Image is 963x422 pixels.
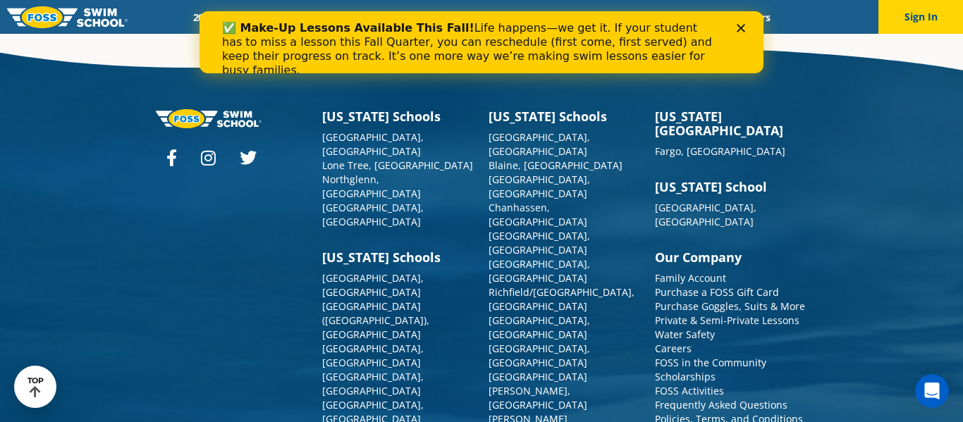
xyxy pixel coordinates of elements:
[322,299,429,341] a: [GEOGRAPHIC_DATA] ([GEOGRAPHIC_DATA]), [GEOGRAPHIC_DATA]
[322,130,424,158] a: [GEOGRAPHIC_DATA], [GEOGRAPHIC_DATA]
[489,130,590,158] a: [GEOGRAPHIC_DATA], [GEOGRAPHIC_DATA]
[269,11,328,24] a: Schools
[489,229,590,256] a: [GEOGRAPHIC_DATA], [GEOGRAPHIC_DATA]
[489,201,587,228] a: Chanhassen, [GEOGRAPHIC_DATA]
[680,11,724,24] a: Blog
[655,250,807,264] h3: Our Company
[530,11,680,24] a: Swim Like [PERSON_NAME]
[200,11,763,73] iframe: Intercom live chat banner
[655,370,716,383] a: Scholarships
[655,342,692,355] a: Careers
[322,342,424,369] a: [GEOGRAPHIC_DATA], [GEOGRAPHIC_DATA]
[23,10,275,23] b: ✅ Make-Up Lessons Available This Fall!
[452,11,531,24] a: About FOSS
[915,374,949,408] iframe: Intercom live chat
[180,11,269,24] a: 2025 Calendar
[489,257,590,285] a: [GEOGRAPHIC_DATA], [GEOGRAPHIC_DATA]
[655,109,807,137] h3: [US_STATE][GEOGRAPHIC_DATA]
[322,201,424,228] a: [GEOGRAPHIC_DATA], [GEOGRAPHIC_DATA]
[655,285,779,299] a: Purchase a FOSS Gift Card
[489,314,590,341] a: [GEOGRAPHIC_DATA], [GEOGRAPHIC_DATA]
[655,201,756,228] a: [GEOGRAPHIC_DATA], [GEOGRAPHIC_DATA]
[23,10,519,66] div: Life happens—we get it. If your student has to miss a lesson this Fall Quarter, you can reschedul...
[655,271,726,285] a: Family Account
[489,285,634,313] a: Richfield/[GEOGRAPHIC_DATA], [GEOGRAPHIC_DATA]
[724,11,783,24] a: Careers
[655,398,787,411] a: Frequently Asked Questions
[322,271,424,299] a: [GEOGRAPHIC_DATA], [GEOGRAPHIC_DATA]
[322,370,424,397] a: [GEOGRAPHIC_DATA], [GEOGRAPHIC_DATA]
[322,109,474,123] h3: [US_STATE] Schools
[489,342,590,369] a: [GEOGRAPHIC_DATA], [GEOGRAPHIC_DATA]
[537,13,551,21] div: Close
[655,180,807,194] h3: [US_STATE] School
[655,356,766,369] a: FOSS in the Community
[27,376,44,398] div: TOP
[328,11,451,24] a: Swim Path® Program
[489,109,641,123] h3: [US_STATE] Schools
[156,109,262,128] img: Foss-logo-horizontal-white.svg
[489,159,622,172] a: Blaine, [GEOGRAPHIC_DATA]
[322,159,473,172] a: Lone Tree, [GEOGRAPHIC_DATA]
[655,384,724,397] a: FOSS Activities
[7,6,128,28] img: FOSS Swim School Logo
[655,328,715,341] a: Water Safety
[655,299,805,313] a: Purchase Goggles, Suits & More
[655,314,799,327] a: Private & Semi-Private Lessons
[489,370,587,411] a: [GEOGRAPHIC_DATA][PERSON_NAME], [GEOGRAPHIC_DATA]
[322,250,474,264] h3: [US_STATE] Schools
[489,173,590,200] a: [GEOGRAPHIC_DATA], [GEOGRAPHIC_DATA]
[655,144,785,158] a: Fargo, [GEOGRAPHIC_DATA]
[322,173,421,200] a: Northglenn, [GEOGRAPHIC_DATA]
